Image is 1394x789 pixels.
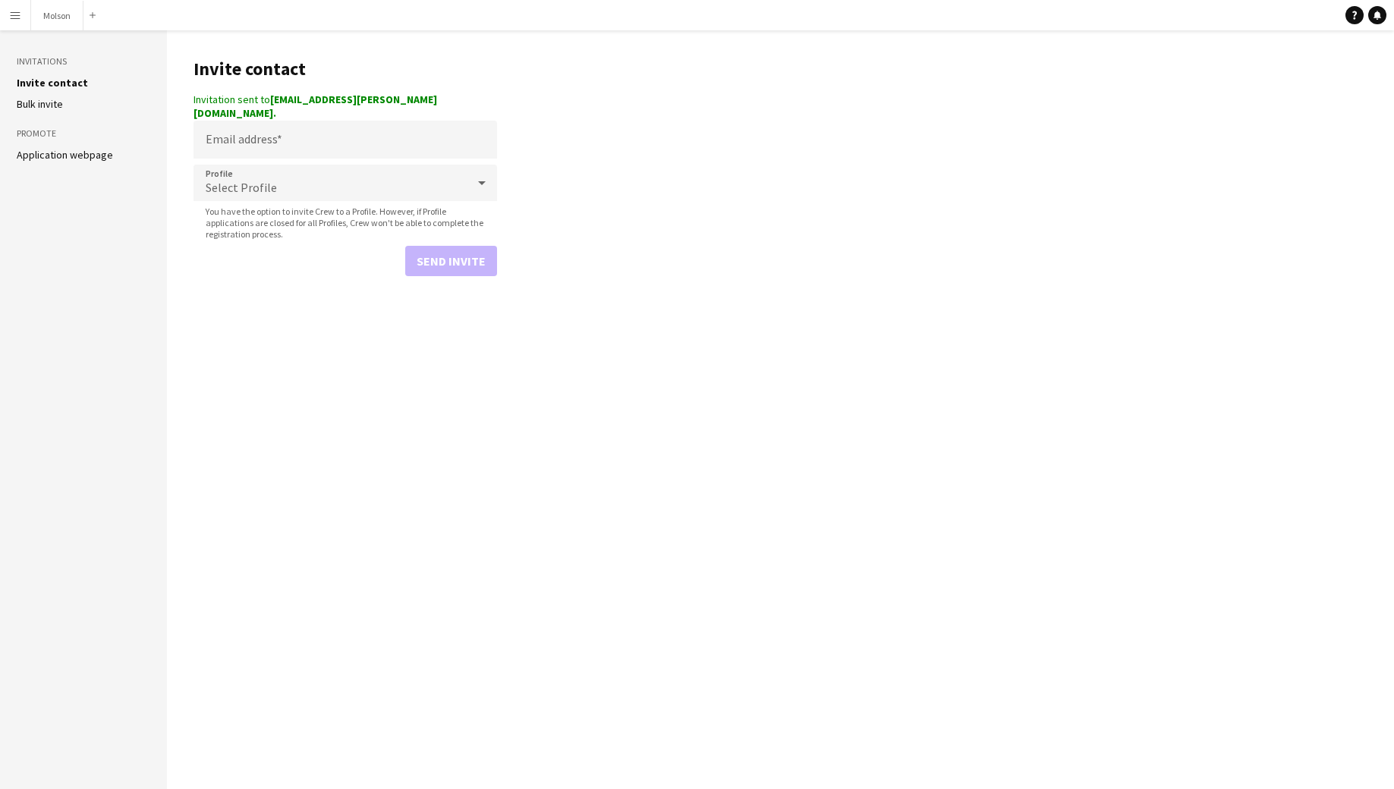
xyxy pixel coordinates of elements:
span: You have the option to invite Crew to a Profile. However, if Profile applications are closed for ... [194,206,497,240]
h3: Promote [17,127,150,140]
button: Molson [31,1,83,30]
a: Bulk invite [17,97,63,111]
div: Invitation sent to [194,93,497,120]
span: Select Profile [206,180,277,195]
a: Application webpage [17,148,113,162]
strong: [EMAIL_ADDRESS][PERSON_NAME][DOMAIN_NAME]. [194,93,437,120]
h1: Invite contact [194,58,497,80]
h3: Invitations [17,55,150,68]
a: Invite contact [17,76,88,90]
